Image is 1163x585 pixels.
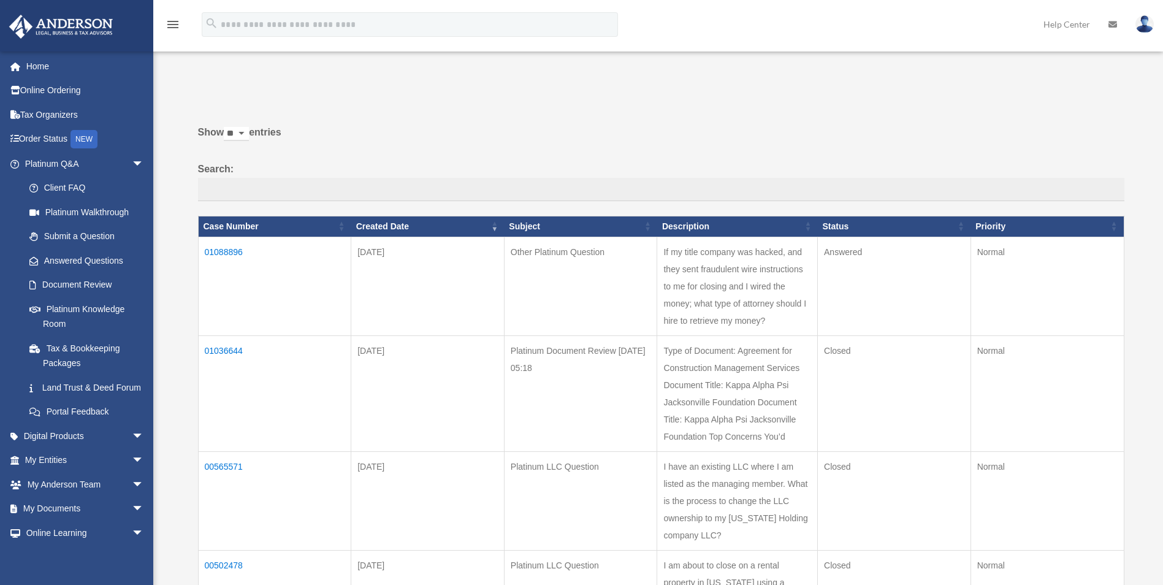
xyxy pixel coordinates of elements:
[351,237,505,335] td: [DATE]
[17,400,156,424] a: Portal Feedback
[6,15,116,39] img: Anderson Advisors Platinum Portal
[9,521,162,545] a: Online Learningarrow_drop_down
[9,127,162,152] a: Order StatusNEW
[198,451,351,550] td: 00565571
[17,336,156,375] a: Tax & Bookkeeping Packages
[657,451,818,550] td: I have an existing LLC where I am listed as the managing member. What is the process to change th...
[198,178,1124,201] input: Search:
[132,472,156,497] span: arrow_drop_down
[17,375,156,400] a: Land Trust & Deed Forum
[9,497,162,521] a: My Documentsarrow_drop_down
[17,273,156,297] a: Document Review
[198,161,1124,201] label: Search:
[224,127,249,141] select: Showentries
[504,237,657,335] td: Other Platinum Question
[970,335,1124,451] td: Normal
[17,297,156,336] a: Platinum Knowledge Room
[818,216,971,237] th: Status: activate to sort column ascending
[970,216,1124,237] th: Priority: activate to sort column ascending
[132,448,156,473] span: arrow_drop_down
[351,335,505,451] td: [DATE]
[818,451,971,550] td: Closed
[17,200,156,224] a: Platinum Walkthrough
[657,335,818,451] td: Type of Document: Agreement for Construction Management Services Document Title: Kappa Alpha Psi ...
[132,521,156,546] span: arrow_drop_down
[351,451,505,550] td: [DATE]
[205,17,218,30] i: search
[132,151,156,177] span: arrow_drop_down
[970,237,1124,335] td: Normal
[504,335,657,451] td: Platinum Document Review [DATE] 05:18
[198,124,1124,153] label: Show entries
[71,130,97,148] div: NEW
[9,151,156,176] a: Platinum Q&Aarrow_drop_down
[166,21,180,32] a: menu
[17,176,156,201] a: Client FAQ
[9,78,162,103] a: Online Ordering
[1135,15,1154,33] img: User Pic
[132,497,156,522] span: arrow_drop_down
[9,448,162,473] a: My Entitiesarrow_drop_down
[9,102,162,127] a: Tax Organizers
[970,451,1124,550] td: Normal
[198,335,351,451] td: 01036644
[198,237,351,335] td: 01088896
[17,224,156,249] a: Submit a Question
[818,335,971,451] td: Closed
[504,216,657,237] th: Subject: activate to sort column ascending
[166,17,180,32] i: menu
[657,216,818,237] th: Description: activate to sort column ascending
[132,424,156,449] span: arrow_drop_down
[504,451,657,550] td: Platinum LLC Question
[657,237,818,335] td: If my title company was hacked, and they sent fraudulent wire instructions to me for closing and ...
[9,472,162,497] a: My Anderson Teamarrow_drop_down
[17,248,150,273] a: Answered Questions
[9,54,162,78] a: Home
[198,216,351,237] th: Case Number: activate to sort column ascending
[818,237,971,335] td: Answered
[351,216,505,237] th: Created Date: activate to sort column ascending
[9,424,162,448] a: Digital Productsarrow_drop_down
